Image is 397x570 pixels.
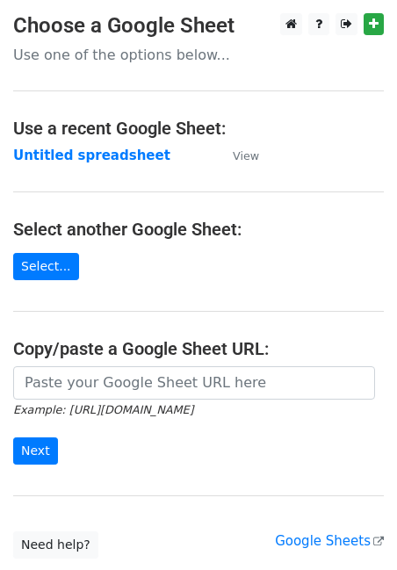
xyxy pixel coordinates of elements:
[13,437,58,465] input: Next
[13,13,384,39] h3: Choose a Google Sheet
[13,46,384,64] p: Use one of the options below...
[215,148,259,163] a: View
[13,366,375,400] input: Paste your Google Sheet URL here
[13,531,98,559] a: Need help?
[233,149,259,162] small: View
[13,253,79,280] a: Select...
[13,118,384,139] h4: Use a recent Google Sheet:
[275,533,384,549] a: Google Sheets
[13,219,384,240] h4: Select another Google Sheet:
[13,338,384,359] h4: Copy/paste a Google Sheet URL:
[13,403,193,416] small: Example: [URL][DOMAIN_NAME]
[13,148,170,163] a: Untitled spreadsheet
